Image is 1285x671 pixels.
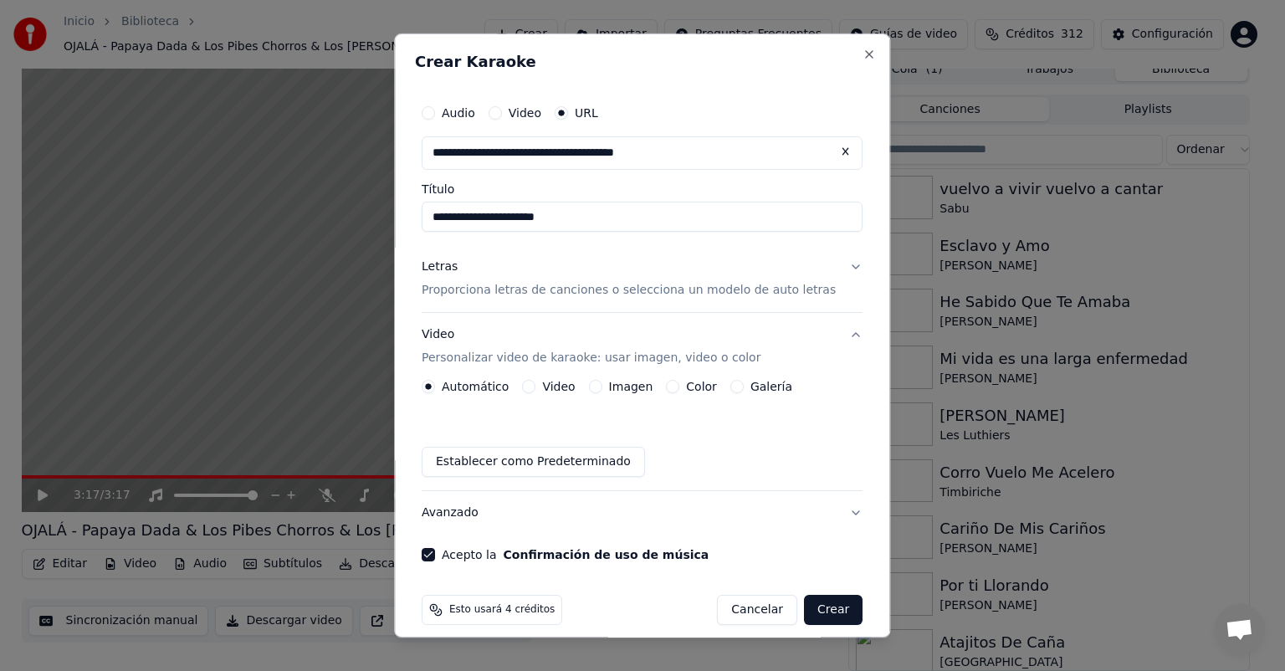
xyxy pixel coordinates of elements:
[442,549,709,561] label: Acepto la
[422,491,863,535] button: Avanzado
[442,381,509,392] label: Automático
[422,245,863,312] button: LetrasProporciona letras de canciones o selecciona un modelo de auto letras
[422,282,836,299] p: Proporciona letras de canciones o selecciona un modelo de auto letras
[687,381,718,392] label: Color
[442,107,475,119] label: Audio
[509,107,541,119] label: Video
[543,381,576,392] label: Video
[422,350,760,366] p: Personalizar video de karaoke: usar imagen, video o color
[718,595,798,625] button: Cancelar
[415,54,869,69] h2: Crear Karaoke
[449,603,555,617] span: Esto usará 4 créditos
[422,380,863,490] div: VideoPersonalizar video de karaoke: usar imagen, video o color
[575,107,598,119] label: URL
[750,381,792,392] label: Galería
[422,313,863,380] button: VideoPersonalizar video de karaoke: usar imagen, video o color
[804,595,863,625] button: Crear
[422,447,645,477] button: Establecer como Predeterminado
[504,549,709,561] button: Acepto la
[422,183,863,195] label: Título
[609,381,653,392] label: Imagen
[422,259,458,275] div: Letras
[422,326,760,366] div: Video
